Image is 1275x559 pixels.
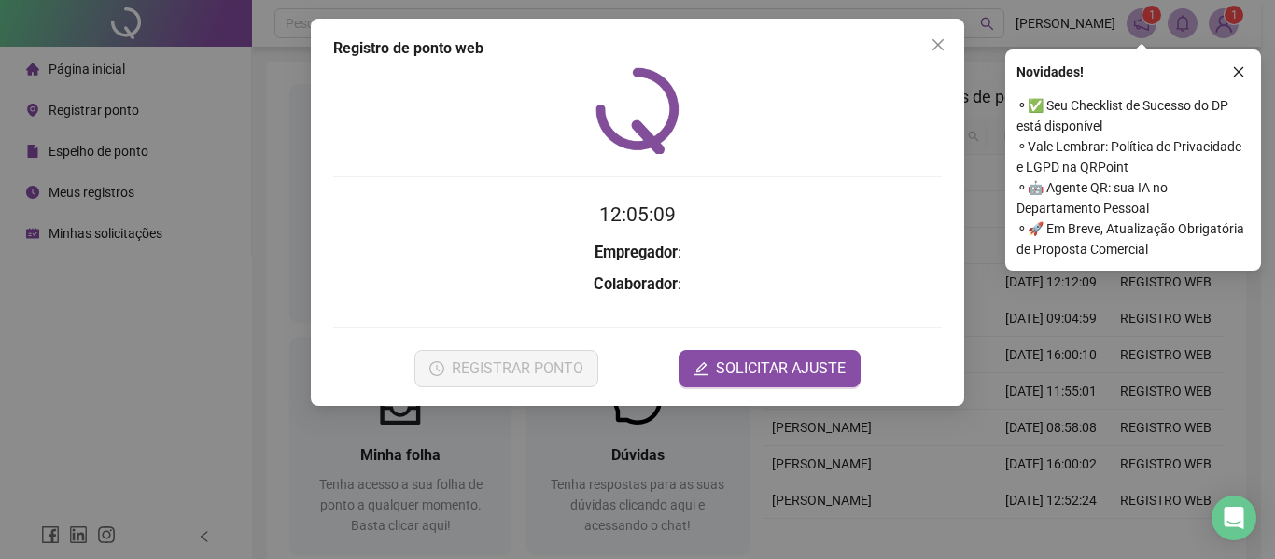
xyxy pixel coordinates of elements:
[716,357,846,380] span: SOLICITAR AJUSTE
[1016,177,1250,218] span: ⚬ 🤖 Agente QR: sua IA no Departamento Pessoal
[1016,95,1250,136] span: ⚬ ✅ Seu Checklist de Sucesso do DP está disponível
[333,273,942,297] h3: :
[923,30,953,60] button: Close
[694,361,708,376] span: edit
[1016,136,1250,177] span: ⚬ Vale Lembrar: Política de Privacidade e LGPD na QRPoint
[679,350,861,387] button: editSOLICITAR AJUSTE
[1016,218,1250,259] span: ⚬ 🚀 Em Breve, Atualização Obrigatória de Proposta Comercial
[333,37,942,60] div: Registro de ponto web
[1016,62,1084,82] span: Novidades !
[1212,496,1256,540] div: Open Intercom Messenger
[595,244,678,261] strong: Empregador
[599,203,676,226] time: 12:05:09
[1232,65,1245,78] span: close
[595,67,680,154] img: QRPoint
[594,275,678,293] strong: Colaborador
[414,350,598,387] button: REGISTRAR PONTO
[931,37,946,52] span: close
[333,241,942,265] h3: :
